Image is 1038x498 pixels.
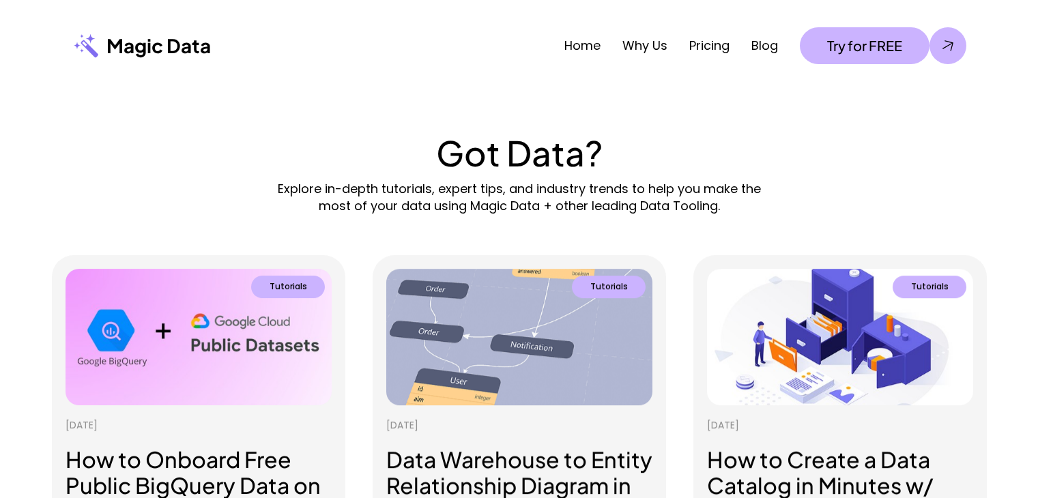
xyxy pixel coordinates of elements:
[751,37,778,54] a: Blog
[827,38,902,54] p: Try for FREE
[262,180,777,214] p: Explore in-depth tutorials, expert tips, and industry trends to help you make the most of your da...
[564,37,601,54] a: Home
[622,37,667,54] a: Why Us
[707,269,973,406] img: Pink Flower
[590,281,627,293] p: Tutorials
[262,132,777,173] h2: Got Data?
[910,281,948,293] p: Tutorials
[269,281,306,293] p: Tutorials
[707,420,739,433] p: [DATE]
[66,419,98,433] p: [DATE]
[386,420,418,433] p: [DATE]
[52,32,211,60] a: Magic Data
[106,33,211,58] p: Magic Data
[800,27,966,64] a: Try for FREE
[689,37,730,54] a: Pricing
[386,269,652,406] img: Teal Flower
